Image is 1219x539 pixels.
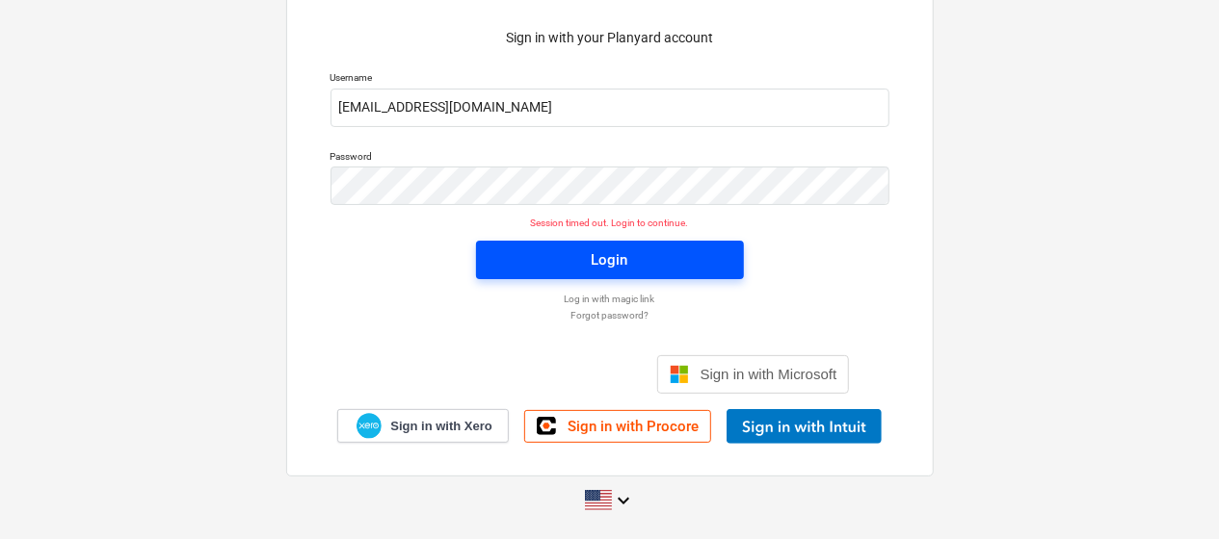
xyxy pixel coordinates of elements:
div: Login [592,247,628,272]
p: Password [331,150,889,167]
a: Sign in with Xero [337,409,509,443]
i: keyboard_arrow_down [612,489,635,512]
span: Sign in with Procore [568,418,699,435]
p: Username [331,71,889,88]
a: Forgot password? [321,309,899,321]
span: Sign in with Microsoft [701,366,837,382]
span: Sign in with Xero [390,418,491,435]
iframe: Prisijungimas naudojant „Google“ mygtuką [360,353,651,396]
iframe: Chat Widget [1123,447,1219,539]
p: Sign in with your Planyard account [331,28,889,48]
input: Username [331,89,889,127]
img: Xero logo [357,413,382,439]
a: Sign in with Procore [524,410,711,443]
button: Login [476,241,744,279]
p: Session timed out. Login to continue. [319,217,901,229]
img: Microsoft logo [670,365,689,384]
a: Log in with magic link [321,293,899,305]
